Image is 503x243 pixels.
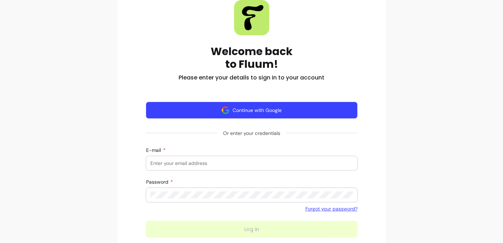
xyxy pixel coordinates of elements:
img: avatar [221,106,230,114]
h1: Welcome back to Fluum! [211,45,293,71]
span: Or enter your credentials [217,127,286,140]
input: Password [150,191,353,198]
input: E-mail [150,160,353,167]
a: Forgot your password? [305,205,358,212]
span: Password [146,179,170,185]
button: Continue with Google [146,102,358,119]
span: E-mail [146,147,162,153]
h2: Please enter your details to sign in to your account [179,73,324,82]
